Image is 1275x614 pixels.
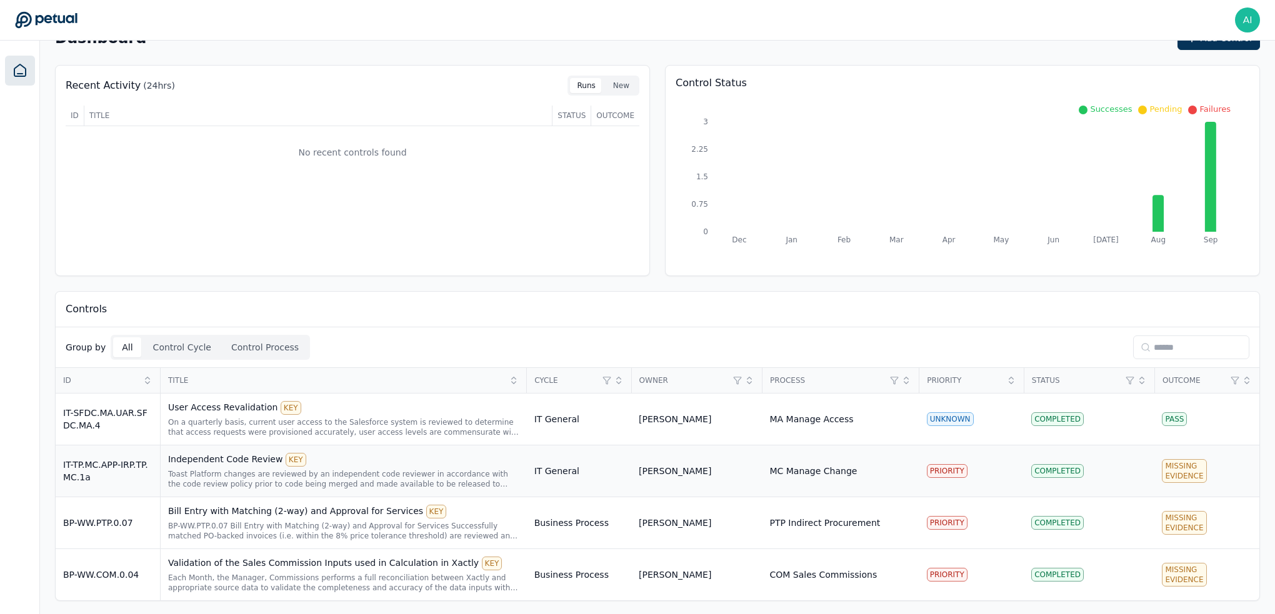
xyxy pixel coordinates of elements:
div: Completed [1031,464,1084,478]
div: PRIORITY [927,464,967,478]
div: MC Manage Change [769,465,857,477]
tspan: [DATE] [1093,235,1119,244]
div: PRIORITY [927,516,967,530]
div: KEY [482,557,502,570]
div: IT-SFDC.MA.UAR.SFDC.MA.4 [63,407,152,432]
span: Successes [1090,104,1132,114]
tspan: Aug [1151,235,1166,244]
p: Controls [66,302,107,317]
div: Completed [1031,568,1084,582]
div: Completed [1031,516,1084,530]
div: Completed [1031,412,1084,426]
p: Group by [66,341,106,354]
div: PRIORITY [927,568,967,582]
span: Status [1032,375,1122,385]
td: No recent controls found [66,126,639,179]
div: On a quarterly basis, current user access to the Salesforce system is reviewed to determine that ... [168,417,519,437]
div: PTP Indirect Procurement [769,517,880,529]
tspan: 1.5 [696,172,708,181]
div: KEY [281,401,301,415]
img: aiko.choy@toasttab.com [1235,7,1260,32]
span: Outcome [1162,375,1227,385]
div: Pass [1162,412,1187,426]
td: IT General [527,394,631,445]
div: Toast Platform changes are reviewed by an independent code reviewer in accordance with the code r... [168,469,519,489]
button: New [606,78,637,93]
span: Pending [1149,104,1182,114]
div: Each Month, the Manager, Commissions performs a full reconciliation between Xactly and appropriat... [168,573,519,593]
td: IT General [527,445,631,497]
div: UNKNOWN [927,412,974,426]
span: Outcome [596,111,634,121]
tspan: 2.25 [691,145,708,154]
div: BP-WW.PTP.0.07 Bill Entry with Matching (2-way) and Approval for Services Successfully matched PO... [168,521,519,541]
tspan: Feb [837,235,851,244]
div: Missing Evidence [1162,511,1206,535]
a: Go to Dashboard [15,11,77,29]
div: KEY [426,505,447,518]
a: Dashboard [5,56,35,86]
p: (24hrs) [143,79,175,92]
div: MA Manage Access [769,413,853,425]
tspan: Mar [889,235,904,244]
div: KEY [286,453,306,467]
div: User Access Revalidation [168,401,519,415]
span: ID [71,111,79,121]
button: Runs [570,78,603,93]
span: Owner [639,375,729,385]
tspan: 0 [703,227,708,236]
span: Priority [927,375,1002,385]
tspan: 0.75 [691,200,708,209]
tspan: Sep [1204,235,1218,244]
p: Control Status [676,76,1249,91]
span: Process [770,375,886,385]
tspan: May [993,235,1009,244]
div: [PERSON_NAME] [639,517,711,529]
td: Business Process [527,497,631,549]
div: Missing Evidence [1162,459,1206,483]
button: Control Process [222,337,307,357]
div: [PERSON_NAME] [639,413,711,425]
span: Status [557,111,586,121]
tspan: Apr [942,235,956,244]
tspan: Jun [1047,235,1059,244]
div: Validation of the Sales Commission Inputs used in Calculation in Xactly [168,557,519,570]
div: COM Sales Commissions [769,568,877,581]
button: Control Cycle [144,337,220,357]
span: Title [168,375,505,385]
div: Bill Entry with Matching (2-way) and Approval for Services [168,505,519,518]
div: IT-TP.MC.APP-IRP.TP.MC.1a [63,458,152,483]
tspan: Jan [785,235,797,244]
button: All [113,337,141,357]
tspan: Dec [732,235,746,244]
div: Independent Code Review [168,453,519,467]
td: Business Process [527,549,631,601]
span: Cycle [534,375,598,385]
div: BP-WW.COM.0.04 [63,568,152,581]
tspan: 3 [703,117,708,126]
div: Missing Evidence [1162,563,1206,587]
span: Title [89,111,547,121]
span: ID [63,375,139,385]
div: [PERSON_NAME] [639,568,711,581]
div: [PERSON_NAME] [639,465,711,477]
div: BP-WW.PTP.0.07 [63,517,152,529]
p: Recent Activity [66,78,141,93]
span: Failures [1199,104,1231,114]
